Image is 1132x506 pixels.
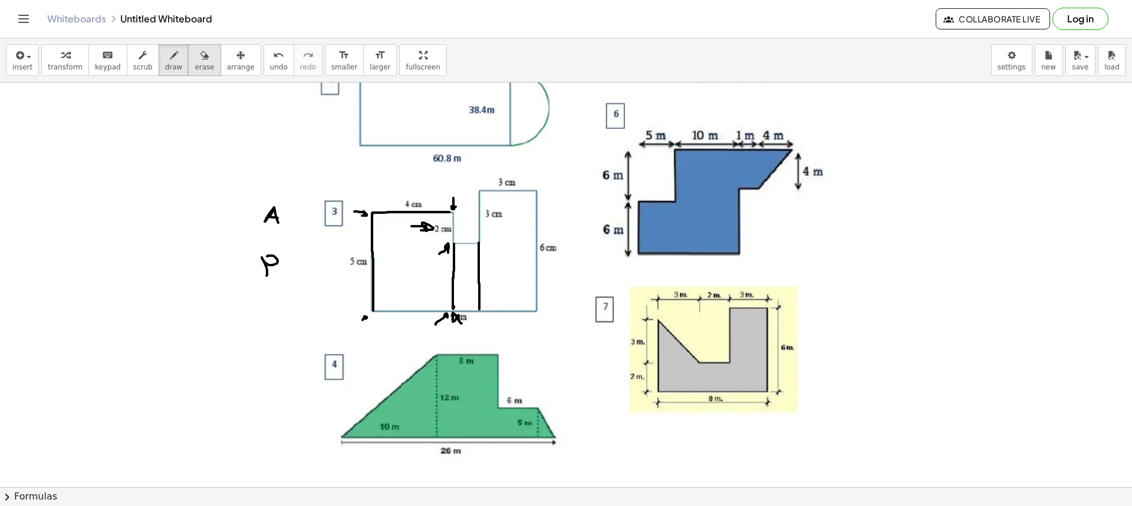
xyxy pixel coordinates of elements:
span: arrange [227,63,255,71]
button: keyboardkeypad [88,44,127,76]
span: keypad [95,63,121,71]
button: redoredo [294,44,323,76]
button: format_sizesmaller [325,44,364,76]
span: larger [370,63,390,71]
button: format_sizelarger [363,44,397,76]
button: fullscreen [399,44,446,76]
span: save [1072,63,1088,71]
i: redo [302,48,314,62]
button: insert [6,44,39,76]
span: smaller [331,63,357,71]
span: erase [195,63,214,71]
button: draw [159,44,189,76]
button: Toggle navigation [14,9,33,28]
i: format_size [338,48,350,62]
i: keyboard [102,48,113,62]
span: insert [12,63,32,71]
span: draw [165,63,183,71]
span: transform [48,63,83,71]
button: Collaborate Live [936,8,1050,29]
i: undo [273,48,284,62]
span: undo [270,63,288,71]
span: settings [998,63,1026,71]
button: new [1035,44,1063,76]
span: scrub [133,63,153,71]
span: redo [300,63,316,71]
button: load [1098,44,1126,76]
i: format_size [374,48,386,62]
button: save [1065,44,1095,76]
button: erase [188,44,221,76]
button: Log in [1052,8,1108,30]
span: new [1041,63,1056,71]
button: arrange [221,44,261,76]
span: fullscreen [406,63,440,71]
button: scrub [127,44,159,76]
button: transform [41,44,89,76]
span: Collaborate Live [946,14,1040,24]
span: load [1104,63,1120,71]
button: undoundo [264,44,294,76]
button: settings [991,44,1032,76]
a: Whiteboards [47,13,106,25]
